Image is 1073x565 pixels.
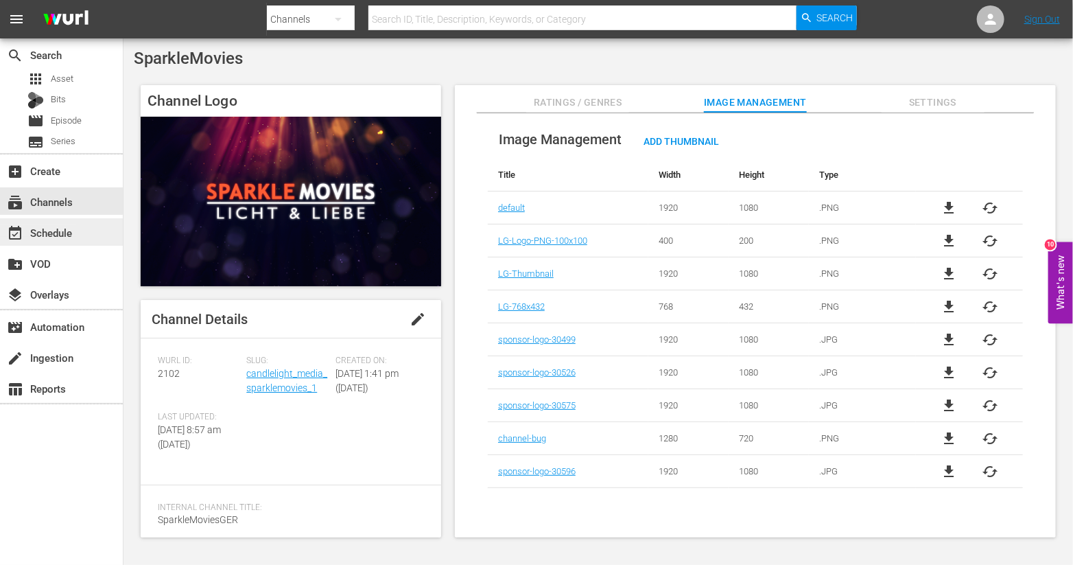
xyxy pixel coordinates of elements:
td: .PNG [809,290,916,323]
a: sponsor-logo-30575 [498,400,576,411]
span: Episode [27,113,44,129]
td: 1920 [648,323,729,356]
a: LG-Logo-PNG-100x100 [498,235,587,246]
button: Search [797,5,857,30]
span: Episode [51,114,82,128]
button: cached [982,430,998,447]
span: Overlays [7,287,23,303]
a: sponsor-logo-30499 [498,334,576,345]
th: Height [729,159,809,192]
a: file_download [941,365,957,381]
a: file_download [941,463,957,480]
th: Type [809,159,916,192]
a: sponsor-logo-30526 [498,367,576,378]
span: Bits [51,93,66,106]
a: file_download [941,200,957,216]
button: cached [982,266,998,282]
a: file_download [941,299,957,315]
span: Created On: [335,356,417,367]
button: cached [982,365,998,381]
a: file_download [941,233,957,249]
span: Channel Details [152,311,248,327]
span: [DATE] 8:57 am ([DATE]) [158,424,221,450]
span: Create [7,163,23,180]
td: 1920 [648,389,729,422]
span: Add Thumbnail [633,136,730,147]
span: Image Management [499,131,622,148]
span: SparkleMoviesGER [158,514,238,525]
button: Add Thumbnail [633,128,730,153]
span: file_download [941,430,957,447]
td: 1080 [729,323,809,356]
td: .JPG [809,323,916,356]
a: LG-768x432 [498,301,545,312]
button: cached [982,200,998,216]
th: Width [648,159,729,192]
span: Search [7,47,23,64]
td: .PNG [809,257,916,290]
td: 768 [648,290,729,323]
a: default [498,203,525,213]
span: VOD [7,256,23,273]
a: file_download [941,332,957,348]
span: Ratings / Genres [526,94,629,111]
td: 1920 [648,257,729,290]
div: 10 [1045,239,1056,250]
a: Sign Out [1024,14,1060,25]
h4: Channel Logo [141,85,441,117]
span: Wurl ID: [158,356,239,367]
div: Bits [27,92,44,108]
td: 1080 [729,192,809,224]
td: .JPG [809,356,916,389]
td: 1920 [648,455,729,488]
a: file_download [941,266,957,282]
td: .PNG [809,422,916,455]
span: 2102 [158,368,180,379]
td: 1280 [648,422,729,455]
span: edit [410,311,426,327]
button: Open Feedback Widget [1048,242,1073,323]
td: .PNG [809,192,916,224]
a: candlelight_media_sparklemovies_1 [246,368,327,393]
span: [DATE] 1:41 pm ([DATE]) [335,368,399,393]
a: channel-bug [498,433,546,443]
span: SparkleMovies [134,49,243,68]
img: ans4CAIJ8jUAAAAAAAAAAAAAAAAAAAAAAAAgQb4GAAAAAAAAAAAAAAAAAAAAAAAAJMjXAAAAAAAAAAAAAAAAAAAAAAAAgAT5G... [33,3,99,36]
span: Last Updated: [158,412,239,423]
button: cached [982,299,998,315]
span: Automation [7,319,23,336]
button: edit [401,303,434,336]
span: menu [8,11,25,27]
td: 400 [648,224,729,257]
span: Channels [7,194,23,211]
td: .JPG [809,455,916,488]
span: Series [51,135,75,148]
button: cached [982,463,998,480]
span: Slug: [246,356,328,367]
span: Series [27,134,44,150]
span: Schedule [7,225,23,242]
button: cached [982,397,998,414]
td: 1080 [729,389,809,422]
span: Ingestion [7,350,23,367]
a: LG-Thumbnail [498,268,554,279]
td: 1080 [729,356,809,389]
span: Image Management [704,94,807,111]
td: 1920 [648,356,729,389]
img: SparkleMovies [141,117,441,286]
span: Settings [882,94,984,111]
span: Search [817,5,853,30]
